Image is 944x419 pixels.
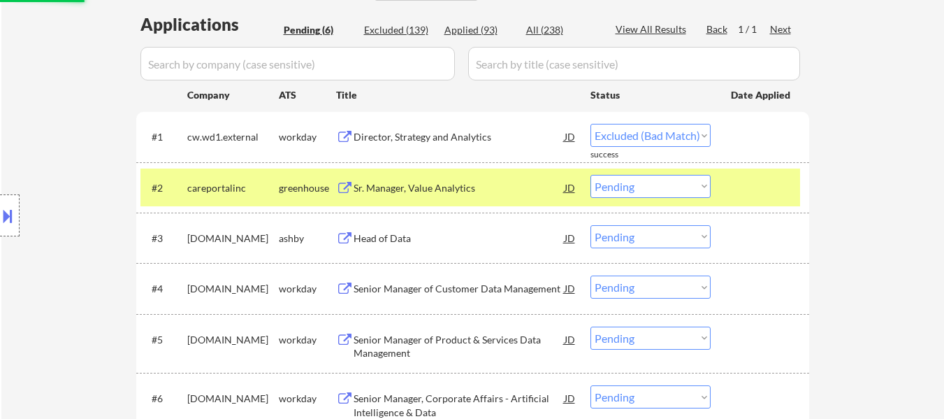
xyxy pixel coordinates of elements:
div: greenhouse [279,181,336,195]
div: Status [590,82,711,107]
div: Sr. Manager, Value Analytics [354,181,565,195]
div: Director, Strategy and Analytics [354,130,565,144]
div: workday [279,333,336,347]
div: Senior Manager of Customer Data Management [354,282,565,296]
input: Search by title (case sensitive) [468,47,800,80]
div: All (238) [526,23,596,37]
div: ashby [279,232,336,246]
div: ATS [279,88,336,102]
div: #6 [152,392,176,406]
div: JD [563,327,577,352]
div: Next [770,22,792,36]
div: workday [279,130,336,144]
div: JD [563,276,577,301]
div: Excluded (139) [364,23,434,37]
div: JD [563,175,577,200]
div: Senior Manager of Product & Services Data Management [354,333,565,360]
div: success [590,149,646,161]
div: Senior Manager, Corporate Affairs - Artificial Intelligence & Data [354,392,565,419]
div: workday [279,392,336,406]
div: Back [706,22,729,36]
div: 1 / 1 [738,22,770,36]
div: Title [336,88,577,102]
input: Search by company (case sensitive) [140,47,455,80]
div: JD [563,124,577,149]
div: Applied (93) [444,23,514,37]
div: workday [279,282,336,296]
div: View All Results [616,22,690,36]
div: JD [563,225,577,250]
div: Date Applied [731,88,792,102]
div: JD [563,385,577,411]
div: Pending (6) [284,23,354,37]
div: [DOMAIN_NAME] [187,392,279,406]
div: Head of Data [354,232,565,246]
div: Applications [140,16,279,33]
